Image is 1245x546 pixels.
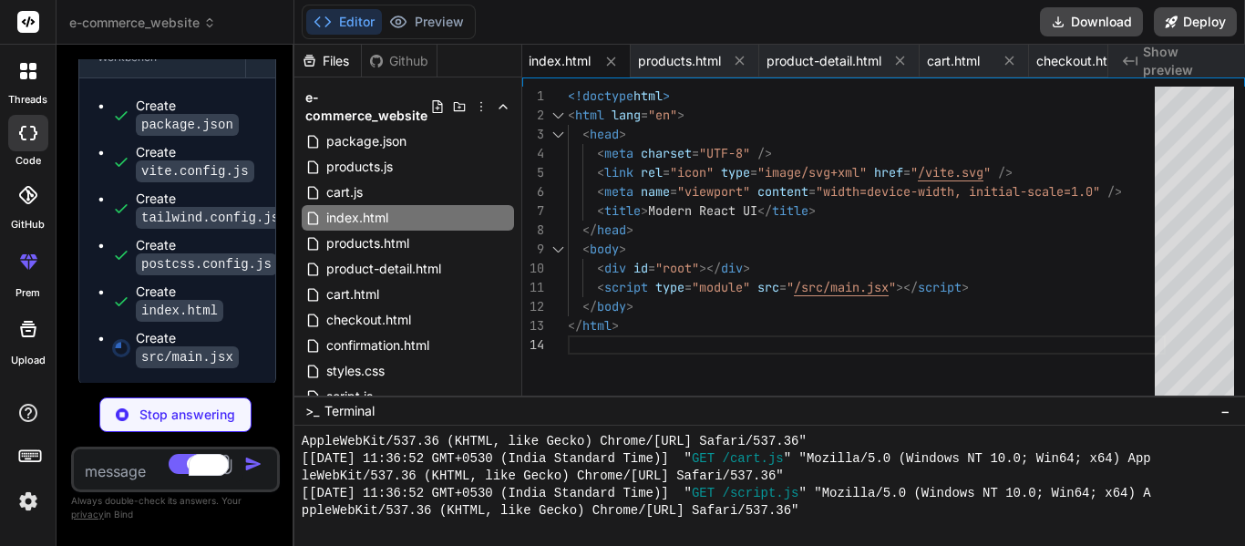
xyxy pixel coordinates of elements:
span: > [619,126,626,142]
code: package.json [136,114,239,136]
span: package.json [324,130,408,152]
span: /> [1107,183,1122,200]
span: html [582,317,612,334]
div: Click to collapse the range. [546,125,570,144]
span: = [648,260,655,276]
span: checkout.html [1036,52,1121,70]
span: "UTF-8" [699,145,750,161]
span: "root" [655,260,699,276]
code: tailwind.config.js [136,207,284,229]
span: script.js [324,386,375,407]
span: < [568,107,575,123]
span: = [641,107,648,123]
span: < [597,164,604,180]
div: Files [294,52,361,70]
span: products.js [324,156,395,178]
code: index.html [136,300,223,322]
div: 10 [522,259,544,278]
span: " "Mozilla/5.0 (Windows NT 10.0; Win64; x64) A [799,485,1151,502]
span: body [597,298,626,314]
div: 1 [522,87,544,106]
span: = [750,164,757,180]
span: </ [582,298,597,314]
div: 14 [522,335,544,355]
div: Create [136,190,284,227]
span: /> [998,164,1013,180]
label: GitHub [11,217,45,232]
span: leWebKit/537.36 (KHTML, like Gecko) Chrome/[URL] Safari/537.36" [302,468,784,485]
span: "width=device-width, initial-scale=1.0" [816,183,1100,200]
span: styles.css [324,360,386,382]
div: Create [136,97,257,134]
span: > [663,88,670,104]
label: prem [15,285,40,301]
div: 2 [522,106,544,125]
div: 9 [522,240,544,259]
span: rel [641,164,663,180]
span: = [684,279,692,295]
span: ppleWebKit/537.36 (KHTML, like Gecko) Chrome/[URL] Safari/537.36" [302,502,799,520]
span: /vite.svg [918,164,983,180]
span: < [597,279,604,295]
span: lang [612,107,641,123]
span: name [641,183,670,200]
span: e-commerce_website [305,88,430,125]
span: script [918,279,962,295]
span: " [983,164,991,180]
span: type [655,279,684,295]
div: Github [362,52,437,70]
span: cart.js [324,181,365,203]
span: privacy [71,509,104,520]
span: < [582,241,590,257]
span: " [911,164,918,180]
span: product-detail.html [767,52,881,70]
span: = [670,183,677,200]
span: > [626,221,633,238]
div: 5 [522,163,544,182]
label: code [15,153,41,169]
span: < [582,126,590,142]
span: < [597,183,604,200]
span: > [626,298,633,314]
span: < [597,145,604,161]
span: title [772,202,808,219]
button: Download [1040,7,1143,36]
div: 4 [522,144,544,163]
span: GET [692,450,715,468]
span: products.html [638,52,721,70]
span: " "Mozilla/5.0 (Windows NT 10.0; Win64; x64) App [784,450,1151,468]
span: index.html [529,52,591,70]
span: " [889,279,896,295]
span: < [597,260,604,276]
div: Create [136,283,257,320]
span: </ [582,221,597,238]
span: <!doctype [568,88,633,104]
div: Click to collapse the range. [546,106,570,125]
span: = [692,145,699,161]
span: /cart.js [723,450,784,468]
span: link [604,164,633,180]
span: product-detail.html [324,258,443,280]
span: /> [757,145,772,161]
span: head [590,126,619,142]
span: e-commerce_website [69,14,216,32]
span: GET [692,485,715,502]
label: threads [8,92,47,108]
span: head [597,221,626,238]
span: [[DATE] 11:36:52 GMT+0530 (India Standard Time)] " [302,485,692,502]
span: ></ [699,260,721,276]
span: > [619,241,626,257]
div: Click to collapse the range. [546,240,570,259]
div: 6 [522,182,544,201]
div: Create [136,236,277,273]
span: script [604,279,648,295]
span: cart.html [324,283,381,305]
span: " [787,279,794,295]
span: = [808,183,816,200]
span: "icon" [670,164,714,180]
span: = [663,164,670,180]
span: > [808,202,816,219]
button: − [1217,397,1234,426]
div: 8 [522,221,544,240]
span: charset [641,145,692,161]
